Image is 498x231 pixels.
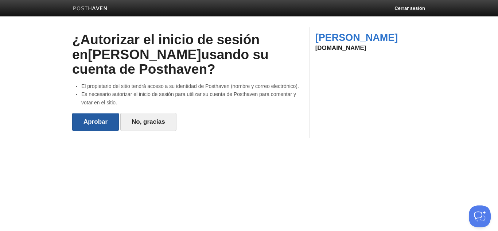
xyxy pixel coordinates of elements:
iframe: Ayuda Scout Beacon - Abierto [469,205,491,227]
font: El propietario del sitio tendrá acceso a su identidad de Posthaven (nombre y correo electrónico). [81,83,299,89]
img: Barra de Posthaven [73,6,108,12]
font: usando su cuenta de Posthaven? [72,47,269,77]
font: ¿Autorizar el inicio de sesión en [72,32,260,62]
font: Cerrar sesión [394,5,425,11]
input: Aprobar [72,113,119,131]
a: No, gracias [120,113,176,131]
font: No, gracias [132,118,165,125]
a: [PERSON_NAME] [315,32,398,43]
a: [DOMAIN_NAME] [315,45,366,51]
font: [PERSON_NAME] [88,47,201,62]
font: Es necesario autorizar el inicio de sesión para utilizar su cuenta de Posthaven para comentar y v... [81,91,296,105]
